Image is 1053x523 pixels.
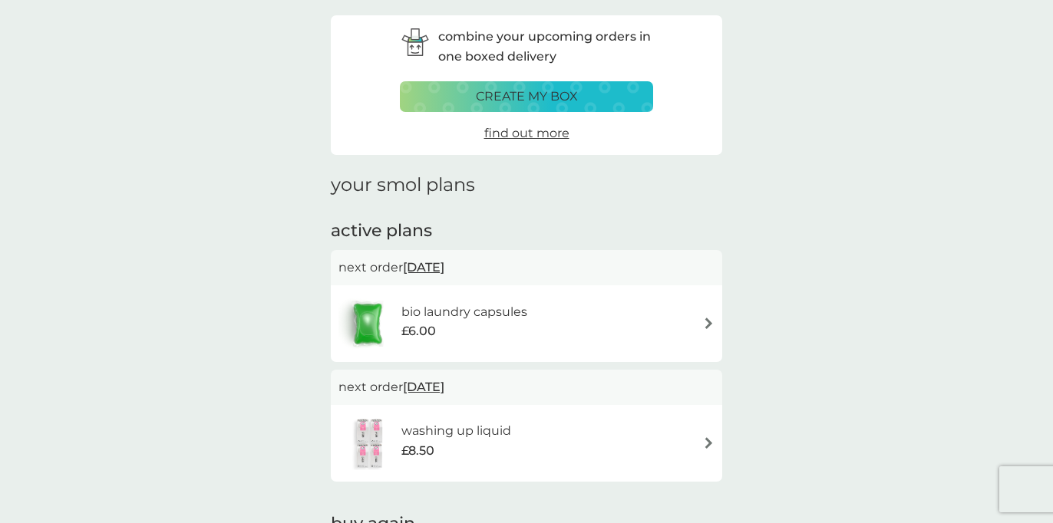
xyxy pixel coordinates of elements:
[401,441,434,461] span: £8.50
[476,87,578,107] p: create my box
[401,321,436,341] span: £6.00
[484,126,569,140] span: find out more
[338,377,715,397] p: next order
[400,81,653,112] button: create my box
[703,437,715,449] img: arrow right
[331,174,722,196] h1: your smol plans
[438,27,653,66] p: combine your upcoming orders in one boxed delivery
[331,219,722,243] h2: active plans
[403,372,444,402] span: [DATE]
[401,302,527,322] h6: bio laundry capsules
[401,421,511,441] h6: washing up liquid
[703,317,715,329] img: arrow right
[403,252,444,282] span: [DATE]
[338,297,397,350] img: bio laundry capsules
[338,258,715,278] p: next order
[484,123,569,143] a: find out more
[338,416,401,470] img: washing up liquid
